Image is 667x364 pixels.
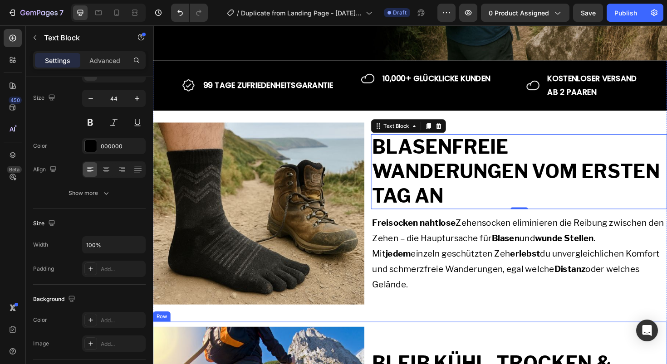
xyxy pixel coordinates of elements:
[232,204,320,214] strong: Freisocken nahtlose
[33,164,59,176] div: Align
[33,316,47,324] div: Color
[83,237,145,253] input: Auto
[636,320,658,341] div: Open Intercom Messenger
[242,102,273,111] div: Text Block
[33,92,57,104] div: Size
[7,166,22,173] div: Beta
[242,48,358,64] div: Rich Text Editor. Editing area: main
[59,7,64,18] p: 7
[417,49,524,78] p: KOSTENLOSER VERSAND AB 2 PAAREN
[153,25,667,364] iframe: Design area
[33,340,49,348] div: Image
[581,9,596,17] span: Save
[44,32,121,43] p: Text Block
[171,4,208,22] div: Undo/Redo
[33,293,77,306] div: Background
[425,252,458,263] strong: Distanz
[9,97,22,104] div: 450
[33,218,57,230] div: Size
[246,236,273,247] strong: jedem
[232,116,544,194] p: BLASENFREIE WANDERUNGEN VOM ERSTEN TAG AN
[101,340,143,348] div: Add...
[232,201,544,282] p: Zehensocken eliminieren die Reibung zwischen den Zehen – die Hauptursache für und . Mit einzeln g...
[241,8,362,18] span: Duplicate from Landing Page - [DATE] 15:37:40
[378,236,410,247] strong: erlebst
[395,56,409,71] img: Res_1.png
[393,9,407,17] span: Draft
[243,49,357,63] p: 10,000+ GLÜCKLICKE KUNDEN
[489,8,549,18] span: 0 product assigned
[33,265,54,273] div: Padding
[4,4,68,22] button: 7
[481,4,569,22] button: 0 product assigned
[2,304,17,312] div: Row
[607,4,645,22] button: Publish
[237,8,239,18] span: /
[33,241,48,249] div: Width
[69,189,111,198] div: Show more
[358,220,388,231] strong: Blasen
[101,142,143,150] div: 000000
[573,4,603,22] button: Save
[417,48,525,79] div: Rich Text Editor. Editing area: main
[101,265,143,273] div: Add...
[33,142,47,150] div: Color
[220,49,235,63] img: Res_1.png
[404,220,466,231] strong: wunde Stellen
[614,8,637,18] div: Publish
[101,316,143,325] div: Add...
[33,185,146,201] button: Show more
[89,56,120,65] p: Advanced
[45,56,70,65] p: Settings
